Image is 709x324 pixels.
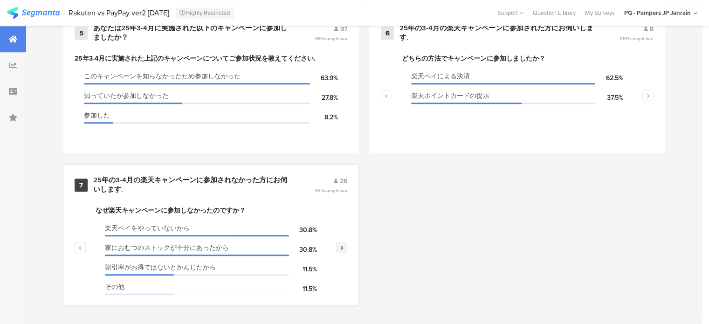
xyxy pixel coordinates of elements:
div: Rakuten vs PayPay ver2 [DATE] [69,8,169,17]
div: なぜ楽天キャンペーンに参加しなかったのですか？ [96,206,326,215]
div: Highly Restricted [176,7,234,19]
div: 37.5% [595,93,623,103]
a: Question Library [528,8,580,17]
span: このキャンペーンを知らなかったため参加しなかった [84,71,241,81]
span: 97 [340,24,347,34]
div: どちらの方法でキャンペーンに参加しましたか？ [402,54,633,63]
span: その他 [105,282,124,292]
span: 8 [650,24,654,34]
span: 楽天ペイによる決済 [411,71,470,81]
div: PG - Pampers JP Janrain [624,8,691,17]
a: My Surveys [580,8,620,17]
span: 知っていたが参加しなかった [84,91,169,101]
span: completion [324,35,347,42]
div: 25年3-4月に実施された上記のキャンペーンについてご参加状況を教えてください. [75,54,347,63]
span: 93% [315,187,347,194]
div: 6 [381,27,394,40]
div: 25年の3-4月の楽天キャンペーンに参加されなかった方にお伺いします. [93,176,292,194]
div: 7 [75,179,88,192]
div: 11.5% [289,284,317,294]
span: 家におむつのストックが十分にあったから [105,243,229,253]
img: segmanta logo [7,7,60,19]
div: 5 [75,27,88,40]
span: completion [630,35,654,42]
div: 8.2% [310,112,338,122]
div: 30.8% [289,245,317,255]
div: 30.8% [289,225,317,235]
div: 62.5% [595,73,623,83]
span: 楽天ペイをやっていないから [105,223,190,233]
span: 26 [340,176,347,186]
span: 99% [315,35,347,42]
span: 100% [620,35,654,42]
span: 割引率がお得ではないとかんじたから [105,262,216,272]
span: 楽天ポイントカードの提示 [411,91,489,101]
div: 27.8% [310,93,338,103]
div: Support [497,6,523,20]
span: completion [324,187,347,194]
div: 11.5% [289,264,317,274]
div: 63.9% [310,73,338,83]
div: | [63,7,65,18]
div: 25年の3-4月の楽天キャンペーンに参加された方にお伺いします. [399,24,597,42]
span: 参加した [84,110,110,120]
div: あなたは25年3-4月に実施された以下のキャンペーンに参加しましたか？ [93,24,292,42]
